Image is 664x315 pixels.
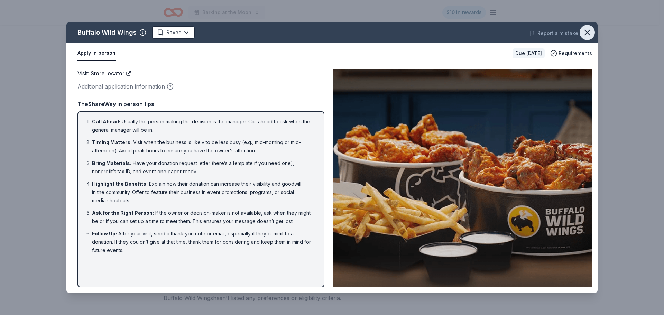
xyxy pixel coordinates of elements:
[92,138,314,155] li: Visit when the business is likely to be less busy (e.g., mid-morning or mid-afternoon). Avoid pea...
[77,69,324,78] div: Visit :
[77,27,137,38] div: Buffalo Wild Wings
[92,181,148,187] span: Highlight the Benefits :
[77,46,116,61] button: Apply in person
[550,49,592,57] button: Requirements
[92,119,120,124] span: Call Ahead :
[559,49,592,57] span: Requirements
[92,139,132,145] span: Timing Matters :
[92,160,131,166] span: Bring Materials :
[529,29,578,37] button: Report a mistake
[92,231,117,237] span: Follow Up :
[166,28,182,37] span: Saved
[92,159,314,176] li: Have your donation request letter (here’s a template if you need one), nonprofit’s tax ID, and ev...
[513,48,545,58] div: Due [DATE]
[92,118,314,134] li: Usually the person making the decision is the manager. Call ahead to ask when the general manager...
[77,82,324,91] div: Additional application information
[92,210,154,216] span: Ask for the Right Person :
[92,180,314,205] li: Explain how their donation can increase their visibility and goodwill in the community. Offer to ...
[152,26,195,39] button: Saved
[92,230,314,254] li: After your visit, send a thank-you note or email, especially if they commit to a donation. If the...
[77,100,324,109] div: TheShareWay in person tips
[92,209,314,225] li: If the owner or decision-maker is not available, ask when they might be or if you can set up a ti...
[333,69,592,287] img: Image for Buffalo Wild Wings
[91,69,131,78] a: Store locator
